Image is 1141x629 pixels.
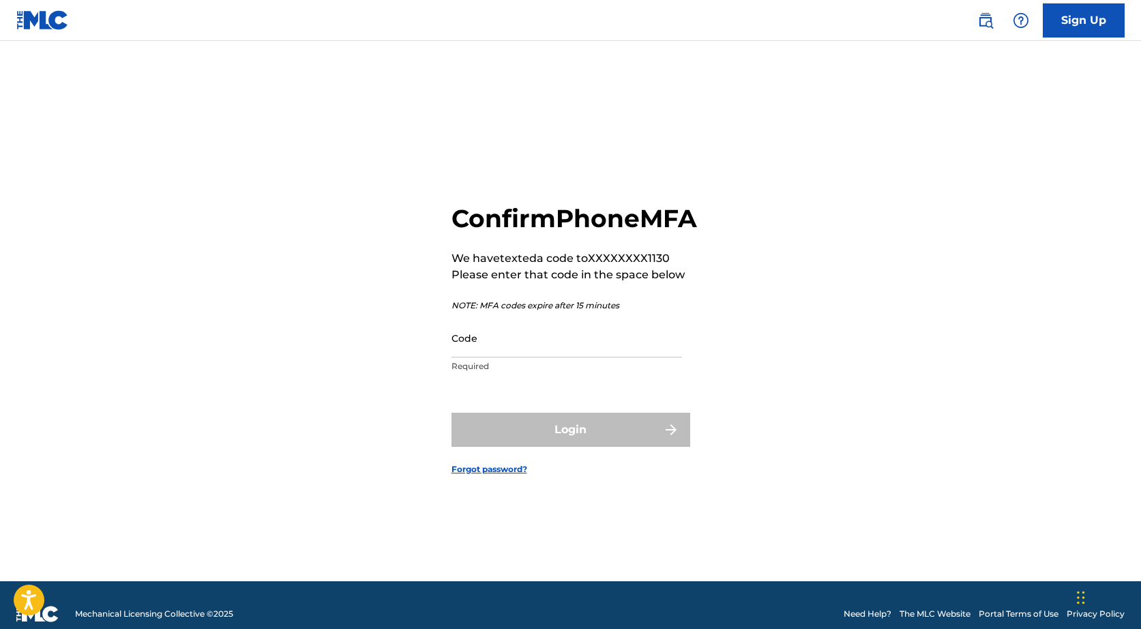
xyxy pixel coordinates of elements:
div: Help [1007,7,1035,34]
p: Required [451,360,682,372]
img: search [977,12,994,29]
p: NOTE: MFA codes expire after 15 minutes [451,299,697,312]
span: Mechanical Licensing Collective © 2025 [75,608,233,620]
div: Drag [1077,577,1085,618]
a: Portal Terms of Use [979,608,1058,620]
a: Privacy Policy [1067,608,1125,620]
a: Forgot password? [451,463,527,476]
img: MLC Logo [16,10,69,30]
a: Public Search [972,7,999,34]
p: Please enter that code in the space below [451,267,697,283]
a: Sign Up [1043,3,1125,38]
img: help [1013,12,1029,29]
h2: Confirm Phone MFA [451,203,697,234]
a: Need Help? [844,608,891,620]
iframe: Chat Widget [1073,564,1141,629]
img: logo [16,606,59,622]
a: The MLC Website [900,608,970,620]
p: We have texted a code to XXXXXXXX1130 [451,250,697,267]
